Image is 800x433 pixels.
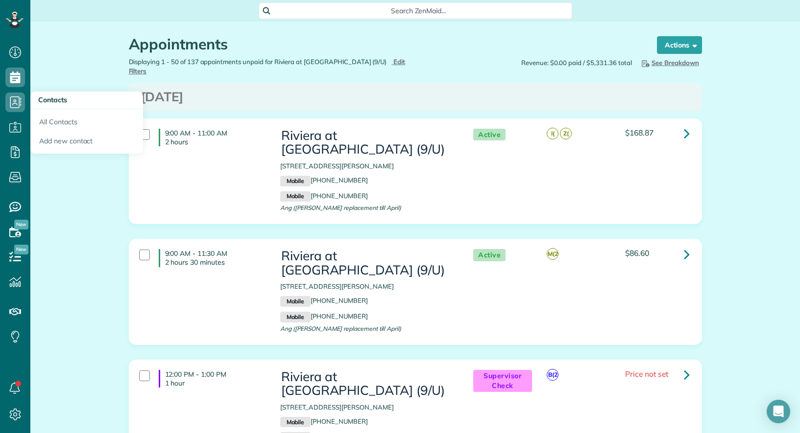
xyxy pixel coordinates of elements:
[14,245,28,254] span: New
[547,369,558,381] span: B(2
[165,379,266,387] p: 1 hour
[159,249,266,267] h4: 9:00 AM - 11:30 AM
[280,191,311,202] small: Mobile
[473,249,506,261] span: Active
[38,95,67,104] span: Contacts
[141,90,690,104] h3: [DATE]
[30,109,143,132] a: All Contacts
[280,417,368,425] a: Mobile[PHONE_NUMBER]
[560,128,572,139] span: Z(
[280,176,368,184] a: Mobile[PHONE_NUMBER]
[280,204,401,211] span: Ang ([PERSON_NAME] replacement till April)
[280,192,368,200] a: Mobile[PHONE_NUMBER]
[473,370,532,392] span: Supervisor Check
[640,59,699,67] span: See Breakdown
[280,403,454,412] p: [STREET_ADDRESS][PERSON_NAME]
[280,282,454,291] p: [STREET_ADDRESS][PERSON_NAME]
[767,400,790,423] div: Open Intercom Messenger
[280,312,311,322] small: Mobile
[280,417,311,428] small: Mobile
[14,220,28,229] span: New
[280,129,454,157] h3: Riviera at [GEOGRAPHIC_DATA] (9/U)
[547,128,558,139] span: I(
[280,296,368,304] a: Mobile[PHONE_NUMBER]
[280,325,401,332] span: Ang ([PERSON_NAME] replacement till April)
[625,128,654,137] span: $168.87
[280,312,368,320] a: Mobile[PHONE_NUMBER]
[159,370,266,387] h4: 12:00 PM - 1:00 PM
[280,161,454,171] p: [STREET_ADDRESS][PERSON_NAME]
[547,248,558,260] span: M(2
[637,57,702,68] button: See Breakdown
[129,36,638,52] h1: Appointments
[625,248,649,258] span: $86.60
[159,129,266,146] h4: 9:00 AM - 11:00 AM
[165,137,266,146] p: 2 hours
[657,36,702,54] button: Actions
[280,176,311,186] small: Mobile
[521,58,632,68] span: Revenue: $0.00 paid / $5,331.36 total
[280,370,454,398] h3: Riviera at [GEOGRAPHIC_DATA] (9/U)
[625,369,668,379] span: Price not set
[121,57,415,76] div: Displaying 1 - 50 of 137 appointments unpaid for Riviera at [GEOGRAPHIC_DATA] (9/U)
[473,129,506,141] span: Active
[30,132,143,154] a: Add new contact
[280,296,311,307] small: Mobile
[280,249,454,277] h3: Riviera at [GEOGRAPHIC_DATA] (9/U)
[165,258,266,267] p: 2 hours 30 minutes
